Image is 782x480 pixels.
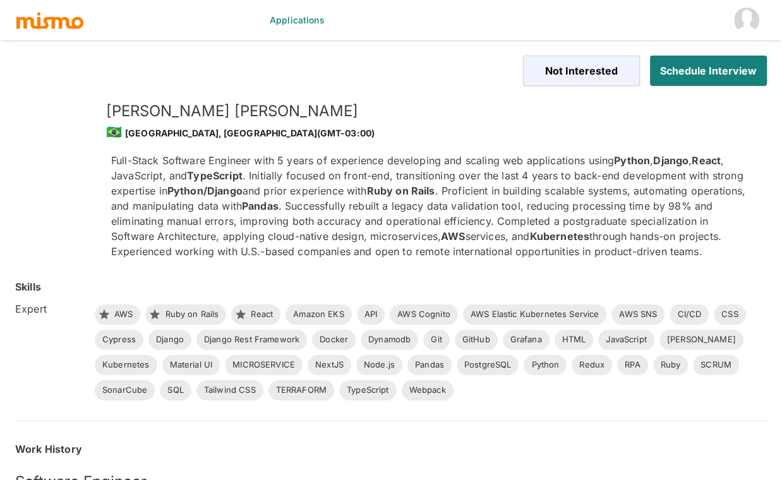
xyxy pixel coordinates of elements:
[650,56,767,86] button: Schedule Interview
[160,384,191,397] span: SQL
[312,333,356,346] span: Docker
[15,11,85,30] img: logo
[225,359,303,371] span: MICROSERVICE
[402,384,454,397] span: Webpack
[653,359,689,371] span: Ruby
[187,169,243,182] strong: TypeScript
[15,279,41,294] h6: Skills
[357,308,385,321] span: API
[441,230,465,243] strong: AWS
[523,56,640,86] button: Not Interested
[196,333,307,346] span: Django Rest Framework
[361,333,418,346] span: Dynamodb
[529,230,589,243] strong: Kubernetes
[95,384,155,397] span: SonarCube
[95,359,157,371] span: Kubernetes
[162,359,220,371] span: Material UI
[457,359,519,371] span: PostgreSQL
[15,441,767,457] h6: Work History
[106,124,122,140] span: 🇧🇷
[503,333,550,346] span: Grafana
[692,154,721,167] strong: React
[734,8,759,33] img: Dave Gynn
[339,384,397,397] span: TypeScript
[555,333,594,346] span: HTML
[95,333,143,346] span: Cypress
[693,359,739,371] span: SCRUM
[524,359,567,371] span: Python
[167,184,243,197] strong: Python/Django
[423,333,449,346] span: Git
[196,384,263,397] span: Tailwind CSS
[659,333,743,346] span: [PERSON_NAME]
[15,301,85,316] h6: Expert
[15,101,91,177] img: eavifg64l0ey6w9zchfdu76ui05s
[670,308,709,321] span: CI/CD
[367,184,435,197] strong: Ruby on Rails
[614,154,650,167] strong: Python
[598,333,654,346] span: JavaScript
[157,308,226,321] span: Ruby on Rails
[268,384,334,397] span: TERRAFORM
[356,359,402,371] span: Node.js
[107,308,140,321] span: AWS
[106,101,747,121] h5: [PERSON_NAME] [PERSON_NAME]
[653,154,689,167] strong: Django
[111,153,747,259] p: Full-Stack Software Engineer with 5 years of experience developing and scaling web applications u...
[106,121,747,143] div: [GEOGRAPHIC_DATA], [GEOGRAPHIC_DATA] (GMT-03:00)
[407,359,452,371] span: Pandas
[308,359,351,371] span: NextJS
[455,333,498,346] span: GitHub
[390,308,458,321] span: AWS Cognito
[148,333,191,346] span: Django
[617,359,647,371] span: RPA
[572,359,612,371] span: Redux
[242,200,279,212] strong: Pandas
[714,308,745,321] span: CSS
[611,308,665,321] span: AWS SNS
[286,308,352,321] span: Amazon EKS
[243,308,280,321] span: React
[463,308,607,321] span: AWS Elastic Kubernetes Service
